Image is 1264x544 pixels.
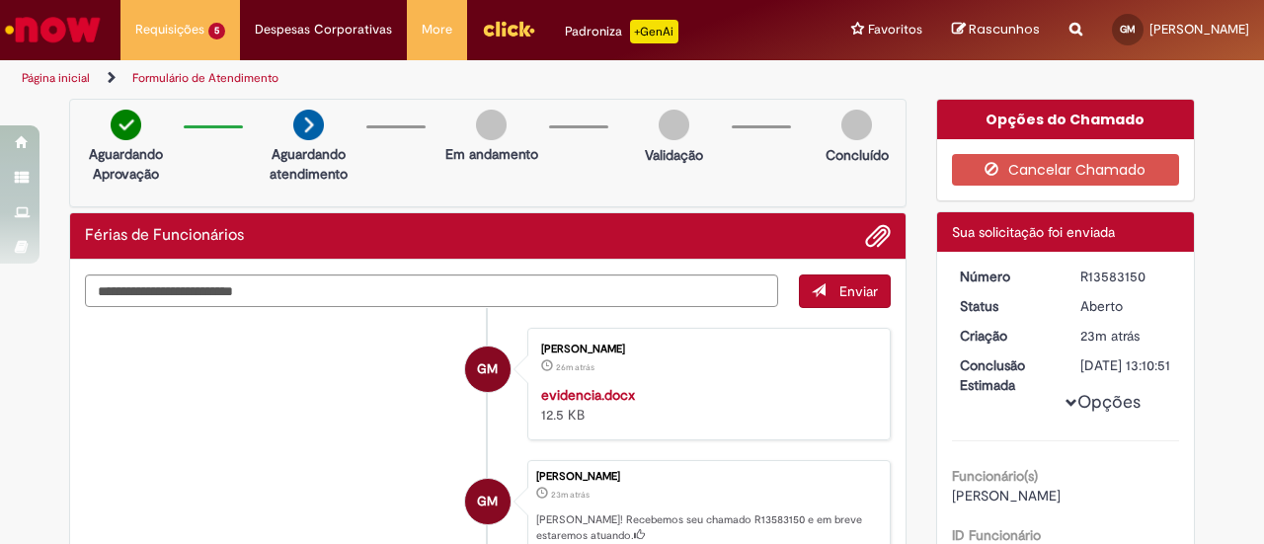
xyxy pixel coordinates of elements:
[1080,267,1172,286] div: R13583150
[945,355,1066,395] dt: Conclusão Estimada
[799,274,891,308] button: Enviar
[551,489,590,501] time: 30/09/2025 17:10:47
[952,467,1038,485] b: Funcionário(s)
[952,223,1115,241] span: Sua solicitação foi enviada
[826,145,889,165] p: Concluído
[536,512,880,543] p: [PERSON_NAME]! Recebemos seu chamado R13583150 e em breve estaremos atuando.
[15,60,828,97] ul: Trilhas de página
[565,20,678,43] div: Padroniza
[111,110,141,140] img: check-circle-green.png
[208,23,225,39] span: 5
[476,110,507,140] img: img-circle-grey.png
[541,344,870,355] div: [PERSON_NAME]
[293,110,324,140] img: arrow-next.png
[1080,326,1172,346] div: 30/09/2025 17:10:47
[839,282,878,300] span: Enviar
[1080,296,1172,316] div: Aberto
[945,296,1066,316] dt: Status
[482,14,535,43] img: click_logo_yellow_360x200.png
[937,100,1195,139] div: Opções do Chamado
[261,144,356,184] p: Aguardando atendimento
[465,479,511,524] div: Guilherme Vasconcelos Marques
[645,145,703,165] p: Validação
[2,10,104,49] img: ServiceNow
[255,20,392,39] span: Despesas Corporativas
[22,70,90,86] a: Página inicial
[952,487,1061,505] span: [PERSON_NAME]
[868,20,922,39] span: Favoritos
[556,361,594,373] time: 30/09/2025 17:07:36
[945,267,1066,286] dt: Número
[422,20,452,39] span: More
[477,478,498,525] span: GM
[556,361,594,373] span: 26m atrás
[1080,355,1172,375] div: [DATE] 13:10:51
[445,144,538,164] p: Em andamento
[630,20,678,43] p: +GenAi
[536,471,880,483] div: [PERSON_NAME]
[85,274,778,307] textarea: Digite sua mensagem aqui...
[659,110,689,140] img: img-circle-grey.png
[551,489,590,501] span: 23m atrás
[85,227,244,245] h2: Férias de Funcionários Histórico de tíquete
[541,385,870,425] div: 12.5 KB
[132,70,278,86] a: Formulário de Atendimento
[1080,327,1140,345] time: 30/09/2025 17:10:47
[477,346,498,393] span: GM
[952,154,1180,186] button: Cancelar Chamado
[465,347,511,392] div: Guilherme Vasconcelos Marques
[841,110,872,140] img: img-circle-grey.png
[945,326,1066,346] dt: Criação
[78,144,174,184] p: Aguardando Aprovação
[135,20,204,39] span: Requisições
[541,386,635,404] a: evidencia.docx
[969,20,1040,39] span: Rascunhos
[952,526,1041,544] b: ID Funcionário
[865,223,891,249] button: Adicionar anexos
[1080,327,1140,345] span: 23m atrás
[1120,23,1136,36] span: GM
[952,21,1040,39] a: Rascunhos
[1149,21,1249,38] span: [PERSON_NAME]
